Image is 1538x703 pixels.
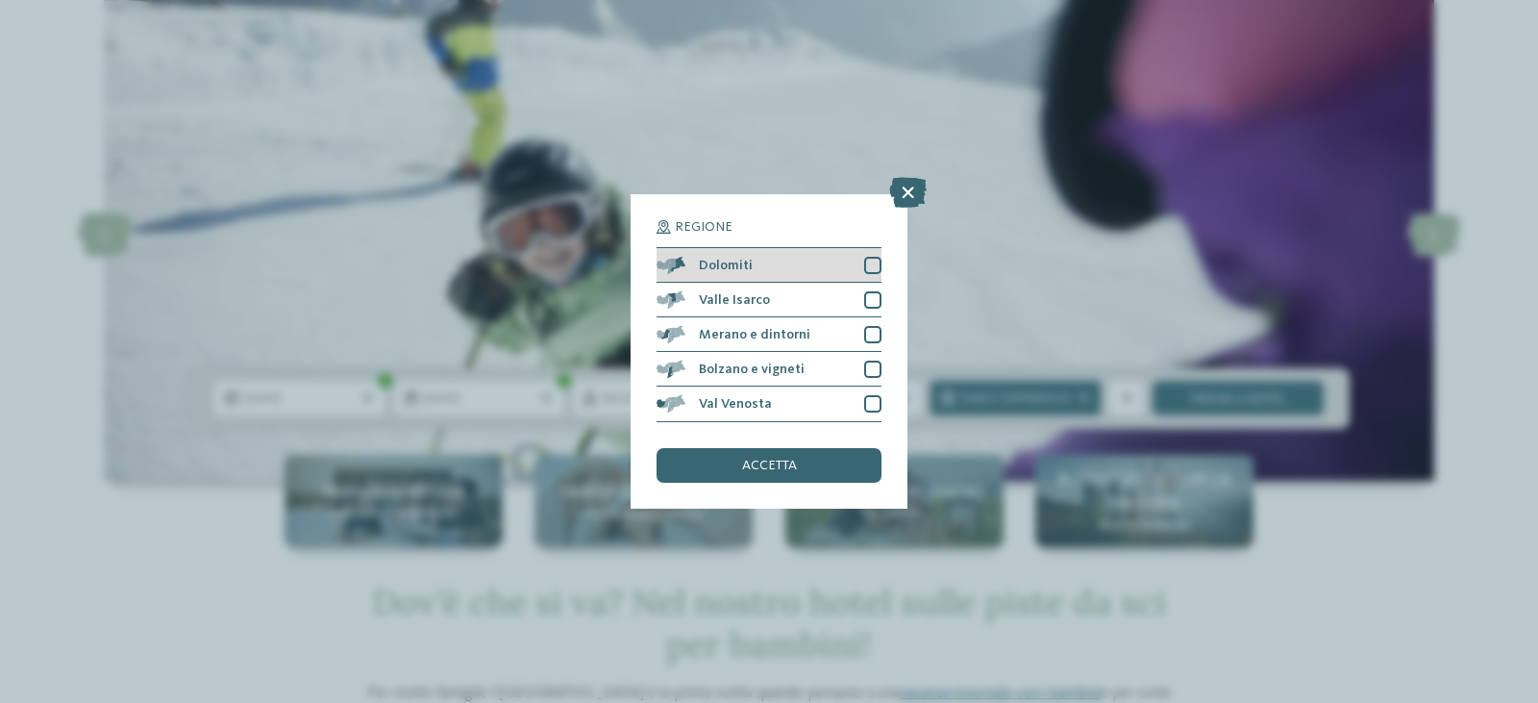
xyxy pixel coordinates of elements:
[699,293,770,307] span: Valle Isarco
[699,328,810,341] span: Merano e dintorni
[699,259,753,272] span: Dolomiti
[742,459,797,472] span: accetta
[699,363,805,376] span: Bolzano e vigneti
[699,397,772,411] span: Val Venosta
[675,220,732,234] span: Regione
